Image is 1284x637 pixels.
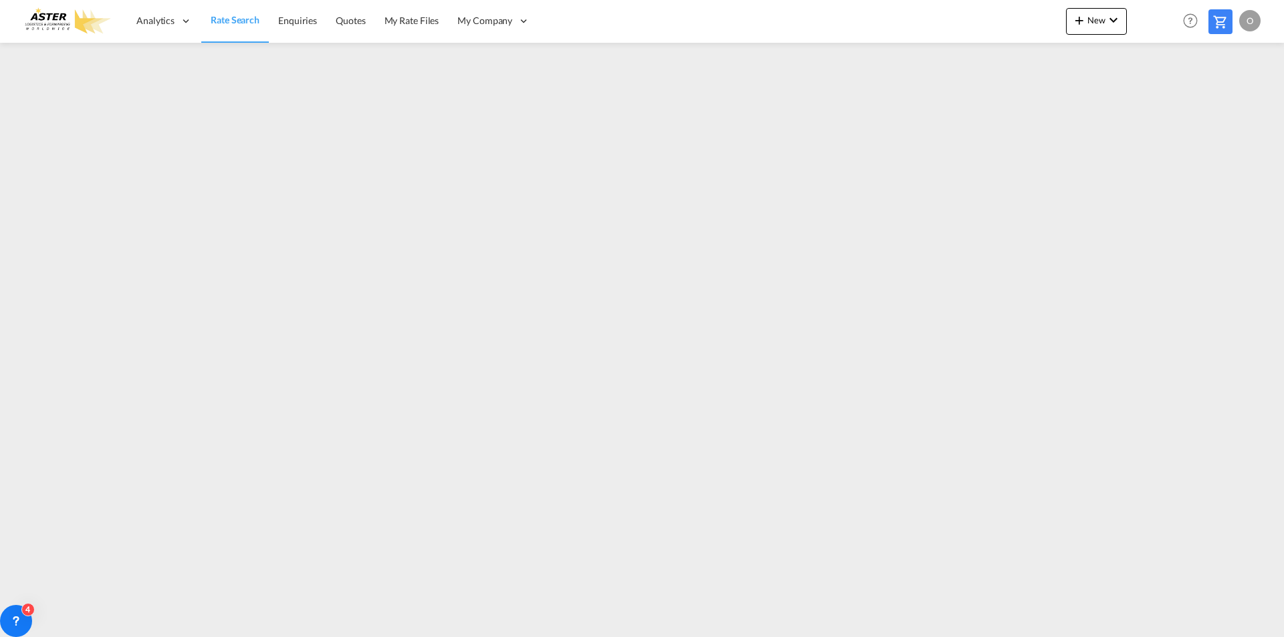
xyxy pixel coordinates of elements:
[1239,10,1261,31] div: O
[336,15,365,26] span: Quotes
[1179,9,1208,33] div: Help
[1071,12,1087,28] md-icon: icon-plus 400-fg
[1066,8,1127,35] button: icon-plus 400-fgNewicon-chevron-down
[278,15,317,26] span: Enquiries
[1105,12,1121,28] md-icon: icon-chevron-down
[136,14,175,27] span: Analytics
[1071,15,1121,25] span: New
[457,14,512,27] span: My Company
[20,6,110,36] img: e3303e4028ba11efbf5f992c85cc34d8.png
[211,14,259,25] span: Rate Search
[1179,9,1202,32] span: Help
[385,15,439,26] span: My Rate Files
